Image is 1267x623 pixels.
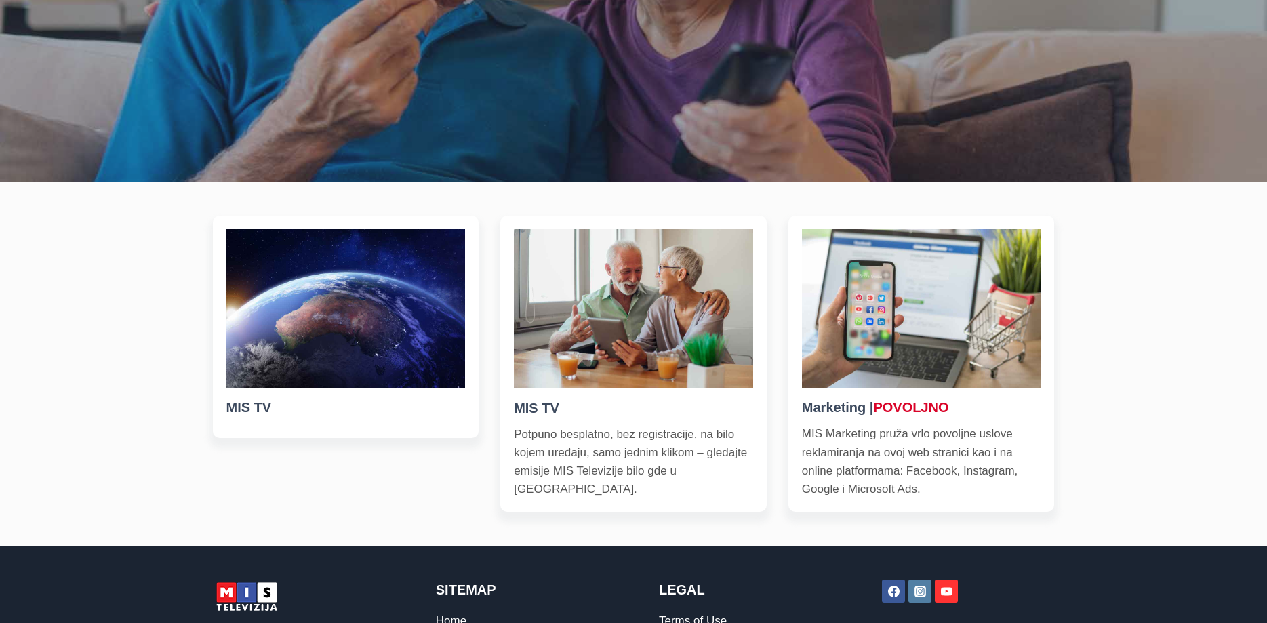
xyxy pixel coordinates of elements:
a: Facebook [882,580,905,603]
a: Marketing |POVOLJNOMIS Marketing pruža vrlo povoljne uslove reklamiranja na ovoj web stranici kao... [788,216,1055,512]
p: MIS Marketing pruža vrlo povoljne uslove reklamiranja na ovoj web stranici kao i na online platfo... [802,424,1041,498]
h5: MIS TV [226,397,466,418]
h5: Marketing | [802,397,1041,418]
h5: MIS TV [514,398,753,418]
p: Potpuno besplatno, bez registracije, na bilo kojem uređaju, samo jednim klikom – gledajte emisije... [514,425,753,499]
a: MIS TVPotpuno besplatno, bez registracije, na bilo kojem uređaju, samo jednim klikom – gledajte e... [500,216,767,512]
h2: Sitemap [436,580,608,600]
a: Instagram [908,580,931,603]
h2: Legal [659,580,831,600]
red: POVOLJNO [873,400,948,415]
a: YouTube [935,580,958,603]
